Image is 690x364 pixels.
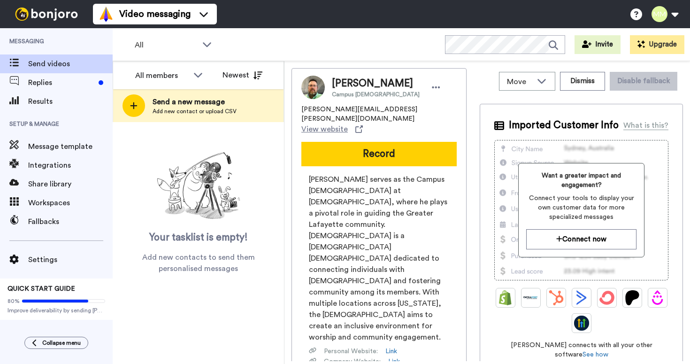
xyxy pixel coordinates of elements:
[625,290,640,305] img: Patreon
[549,290,564,305] img: Hubspot
[28,141,113,152] span: Message template
[332,91,420,98] span: Campus [DEMOGRAPHIC_DATA]
[149,231,248,245] span: Your tasklist is empty!
[623,120,668,131] div: What is this?
[574,316,589,331] img: GoHighLevel
[8,307,105,314] span: Improve deliverability by sending [PERSON_NAME]’s from your own email
[507,76,532,87] span: Move
[28,96,113,107] span: Results
[301,142,457,166] button: Record
[28,58,113,70] span: Send videos
[28,160,113,171] span: Integrations
[28,197,113,209] span: Workspaces
[153,108,237,115] span: Add new contact or upload CSV
[526,194,636,222] span: Connect your tools to display your own customer data for more specialized messages
[599,290,614,305] img: ConvertKit
[509,118,619,132] span: Imported Customer Info
[135,70,189,81] div: All members
[526,229,636,249] button: Connect now
[650,290,665,305] img: Drip
[301,76,325,99] img: Image of Jon Schirm
[127,252,270,274] span: Add new contacts to send them personalised messages
[324,347,378,356] span: Personal Website :
[560,72,605,91] button: Dismiss
[498,290,513,305] img: Shopify
[385,347,397,356] a: Link
[11,8,82,21] img: bj-logo-header-white.svg
[153,96,237,108] span: Send a new message
[332,77,420,91] span: [PERSON_NAME]
[575,35,621,54] button: Invite
[8,297,20,305] span: 80%
[630,35,684,54] button: Upgrade
[610,72,677,91] button: Disable fallback
[28,216,113,227] span: Fallbacks
[8,286,75,292] span: QUICK START GUIDE
[24,337,88,349] button: Collapse menu
[28,77,95,88] span: Replies
[42,339,81,347] span: Collapse menu
[301,124,348,135] span: View website
[523,290,538,305] img: Ontraport
[301,124,363,135] a: View website
[28,178,113,190] span: Share library
[583,351,608,358] a: See how
[152,148,245,224] img: ready-set-action.png
[494,341,668,359] span: [PERSON_NAME] connects with all your other software
[119,8,191,21] span: Video messaging
[526,171,636,190] span: Want a greater impact and engagement?
[28,254,113,265] span: Settings
[301,105,457,124] span: [PERSON_NAME][EMAIL_ADDRESS][PERSON_NAME][DOMAIN_NAME]
[574,290,589,305] img: ActiveCampaign
[135,39,198,51] span: All
[309,174,449,343] span: [PERSON_NAME] serves as the Campus [DEMOGRAPHIC_DATA] at [DEMOGRAPHIC_DATA], where he plays a piv...
[215,66,269,85] button: Newest
[99,7,114,22] img: vm-color.svg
